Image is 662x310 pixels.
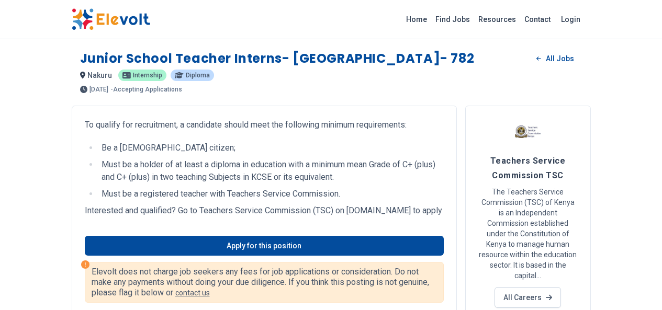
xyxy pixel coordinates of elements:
a: All Careers [495,287,561,308]
p: The Teachers Service Commission (TSC) of Kenya is an Independent Commission established under the... [478,187,578,281]
a: Contact [520,11,555,28]
a: Login [555,9,587,30]
img: Teachers Service Commission TSC [515,119,541,145]
span: nakuru [87,71,112,79]
p: - Accepting Applications [110,86,182,93]
p: To qualify for recruitment, a candidate should meet the following minimum requirements: [85,119,444,131]
span: [DATE] [89,86,108,93]
li: Be a [DEMOGRAPHIC_DATA] citizen; [98,142,444,154]
a: Find Jobs [431,11,474,28]
p: Interested and qualified? Go to Teachers Service Commission (TSC) on [DOMAIN_NAME] to apply [85,204,444,217]
span: Teachers Service Commission TSC [490,156,565,180]
h1: Junior School Teacher Interns- [GEOGRAPHIC_DATA]- 782 [80,50,475,67]
a: contact us [175,289,210,297]
a: Apply for this position [85,236,444,256]
p: Elevolt does not charge job seekers any fees for job applications or consideration. Do not make a... [92,267,437,298]
li: Must be a registered teacher with Teachers Service Commission. [98,188,444,200]
span: Diploma [186,72,210,78]
li: Must be a holder of at least a diploma in education with a minimum mean Grade of C+ (plus) and C+... [98,158,444,183]
a: Resources [474,11,520,28]
span: internship [133,72,162,78]
img: Elevolt [72,8,150,30]
a: Home [402,11,431,28]
a: All Jobs [528,51,582,66]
